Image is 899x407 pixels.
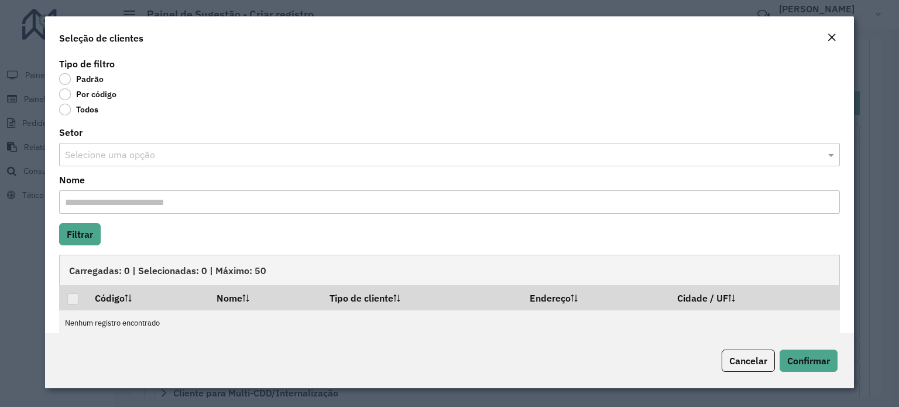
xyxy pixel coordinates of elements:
button: Close [823,30,840,46]
label: Por código [59,88,116,100]
label: Setor [59,125,83,139]
em: Fechar [827,33,836,42]
th: Nome [209,285,321,310]
label: Padrão [59,73,104,85]
label: Tipo de filtro [59,57,115,71]
label: Todos [59,104,98,115]
button: Filtrar [59,223,101,245]
th: Endereço [521,285,669,310]
button: Cancelar [722,350,775,372]
label: Nome [59,173,85,187]
td: Nenhum registro encontrado [59,310,840,337]
h4: Seleção de clientes [59,31,143,45]
button: Confirmar [780,350,838,372]
th: Tipo de cliente [321,285,521,310]
th: Código [87,285,208,310]
span: Confirmar [787,355,830,367]
div: Carregadas: 0 | Selecionadas: 0 | Máximo: 50 [59,255,840,285]
span: Cancelar [729,355,767,367]
th: Cidade / UF [669,285,839,310]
